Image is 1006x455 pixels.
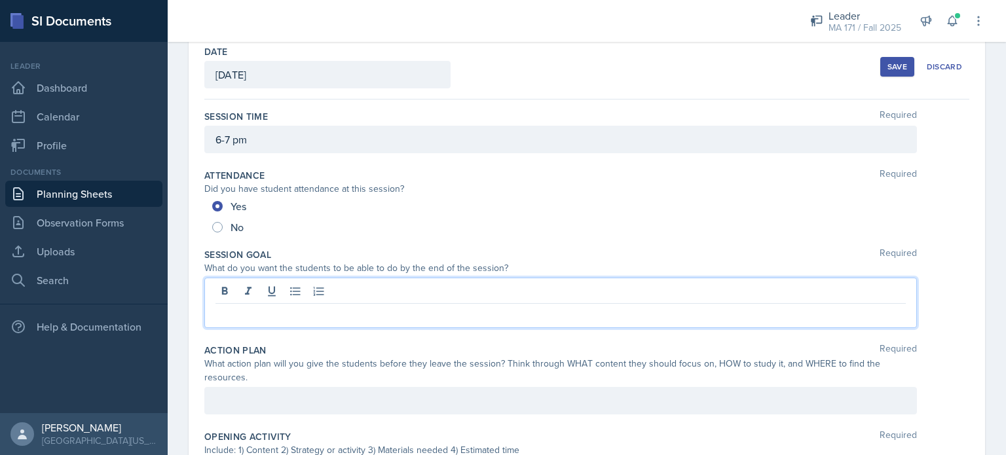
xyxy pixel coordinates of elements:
[880,57,914,77] button: Save
[5,75,162,101] a: Dashboard
[215,132,906,147] p: 6-7 pm
[880,344,917,357] span: Required
[829,21,901,35] div: MA 171 / Fall 2025
[5,209,162,236] a: Observation Forms
[204,344,267,357] label: Action Plan
[204,110,268,123] label: Session Time
[927,62,962,72] div: Discard
[5,267,162,293] a: Search
[204,261,917,275] div: What do you want the students to be able to do by the end of the session?
[880,110,917,123] span: Required
[204,430,291,443] label: Opening Activity
[829,8,901,24] div: Leader
[204,357,917,384] div: What action plan will you give the students before they leave the session? Think through WHAT con...
[231,221,244,234] span: No
[204,182,917,196] div: Did you have student attendance at this session?
[5,314,162,340] div: Help & Documentation
[231,200,246,213] span: Yes
[880,430,917,443] span: Required
[42,421,157,434] div: [PERSON_NAME]
[5,60,162,72] div: Leader
[920,57,969,77] button: Discard
[204,169,265,182] label: Attendance
[5,181,162,207] a: Planning Sheets
[42,434,157,447] div: [GEOGRAPHIC_DATA][US_STATE] in [GEOGRAPHIC_DATA]
[880,169,917,182] span: Required
[880,248,917,261] span: Required
[5,103,162,130] a: Calendar
[204,45,227,58] label: Date
[5,238,162,264] a: Uploads
[5,166,162,178] div: Documents
[887,62,907,72] div: Save
[204,248,271,261] label: Session Goal
[5,132,162,158] a: Profile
